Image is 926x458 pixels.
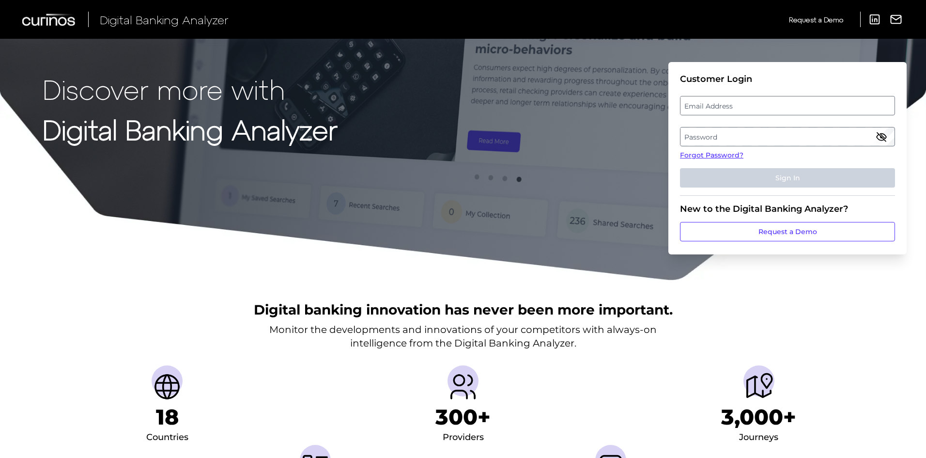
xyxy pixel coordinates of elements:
[680,74,895,84] div: Customer Login
[269,323,657,350] p: Monitor the developments and innovations of your competitors with always-on intelligence from the...
[680,97,894,114] label: Email Address
[152,371,183,402] img: Countries
[43,113,338,145] strong: Digital Banking Analyzer
[146,430,188,445] div: Countries
[435,404,491,430] h1: 300+
[721,404,796,430] h1: 3,000+
[156,404,179,430] h1: 18
[448,371,478,402] img: Providers
[680,204,895,214] div: New to the Digital Banking Analyzer?
[680,128,894,145] label: Password
[100,13,229,27] span: Digital Banking Analyzer
[43,74,338,104] p: Discover more with
[789,12,843,28] a: Request a Demo
[743,371,774,402] img: Journeys
[254,300,673,319] h2: Digital banking innovation has never been more important.
[789,16,843,24] span: Request a Demo
[680,168,895,188] button: Sign In
[443,430,484,445] div: Providers
[739,430,778,445] div: Journeys
[680,222,895,241] a: Request a Demo
[680,150,895,160] a: Forgot Password?
[22,14,77,26] img: Curinos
